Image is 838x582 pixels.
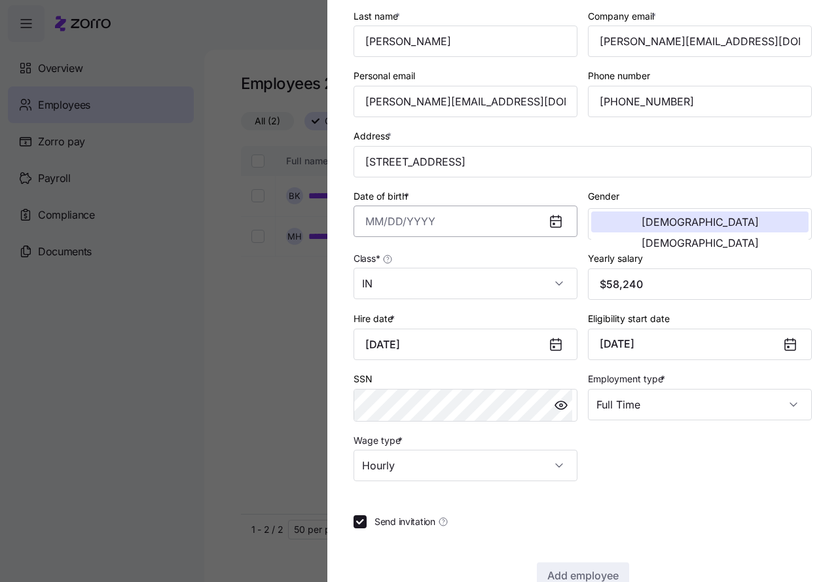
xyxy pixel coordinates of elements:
[588,372,668,386] label: Employment type
[354,26,577,57] input: Last name
[354,69,415,83] label: Personal email
[374,515,435,528] span: Send invitation
[588,26,812,57] input: Company email
[354,372,373,386] label: SSN
[588,329,812,360] button: [DATE]
[588,268,812,300] input: Yearly salary
[354,450,577,481] input: Select wage type
[354,252,380,265] span: Class *
[354,189,412,204] label: Date of birth
[354,146,812,177] input: Address
[588,9,659,24] label: Company email
[354,86,577,117] input: Personal email
[588,312,670,326] label: Eligibility start date
[642,217,759,227] span: [DEMOGRAPHIC_DATA]
[354,129,394,143] label: Address
[354,9,403,24] label: Last name
[588,86,812,117] input: Phone number
[642,238,759,248] span: [DEMOGRAPHIC_DATA]
[588,189,619,204] label: Gender
[354,268,577,299] input: Class
[354,329,577,360] input: MM/DD/YYYY
[354,312,397,326] label: Hire date
[588,251,643,266] label: Yearly salary
[588,69,650,83] label: Phone number
[588,389,812,420] input: Select employment type
[354,206,577,237] input: MM/DD/YYYY
[354,433,405,448] label: Wage type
